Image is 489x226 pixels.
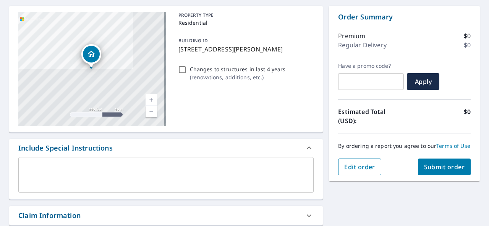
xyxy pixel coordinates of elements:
p: ( renovations, additions, etc. ) [190,73,286,81]
p: Changes to structures in last 4 years [190,65,286,73]
p: PROPERTY TYPE [178,12,311,19]
p: Estimated Total (USD): [338,107,404,125]
div: Include Special Instructions [9,139,323,157]
p: Premium [338,31,365,40]
p: By ordering a report you agree to our [338,143,471,149]
p: BUILDING ID [178,37,208,44]
div: Dropped pin, building 1, Residential property, 9995 N 1300th St Robinson, IL 62454 [81,44,101,68]
span: Apply [413,77,433,86]
div: Claim Information [9,206,323,225]
span: Submit order [424,163,465,171]
button: Submit order [418,159,471,175]
span: Edit order [344,163,375,171]
p: [STREET_ADDRESS][PERSON_NAME] [178,45,311,54]
p: $0 [464,31,471,40]
button: Apply [407,73,439,90]
p: $0 [464,40,471,50]
a: Terms of Use [436,142,470,149]
label: Have a promo code? [338,63,404,69]
div: Claim Information [18,210,81,221]
div: Include Special Instructions [18,143,113,153]
a: Current Level 17, Zoom Out [146,106,157,117]
p: $0 [464,107,471,125]
p: Order Summary [338,12,471,22]
button: Edit order [338,159,381,175]
p: Regular Delivery [338,40,386,50]
a: Current Level 17, Zoom In [146,94,157,106]
p: Residential [178,19,311,27]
